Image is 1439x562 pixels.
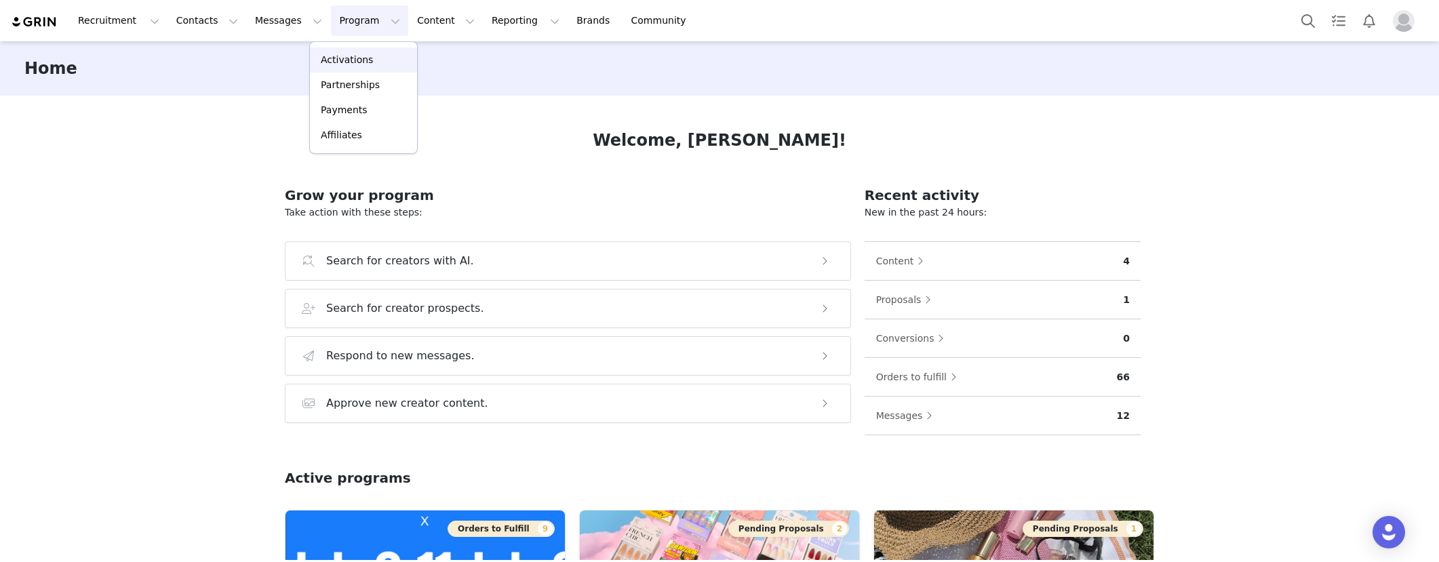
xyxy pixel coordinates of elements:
[1373,516,1405,548] div: Open Intercom Messenger
[321,103,368,117] p: Payments
[285,336,851,376] button: Respond to new messages.
[1123,293,1130,307] p: 1
[875,250,931,272] button: Content
[865,185,1141,205] h2: Recent activity
[1293,5,1323,36] button: Search
[623,5,701,36] a: Community
[728,521,849,537] button: Pending Proposals2
[285,384,851,423] button: Approve new creator content.
[70,5,167,36] button: Recruitment
[568,5,622,36] a: Brands
[326,395,488,412] h3: Approve new creator content.
[285,205,851,220] p: Take action with these steps:
[593,128,846,153] h1: Welcome, [PERSON_NAME]!
[24,56,77,81] h3: Home
[331,5,408,36] button: Program
[875,366,964,388] button: Orders to fulfill
[1117,370,1130,384] p: 66
[1354,5,1384,36] button: Notifications
[1393,10,1415,32] img: placeholder-profile.jpg
[321,128,362,142] p: Affiliates
[1023,521,1143,537] button: Pending Proposals1
[875,405,940,426] button: Messages
[875,289,939,310] button: Proposals
[11,16,58,28] img: grin logo
[321,78,380,92] p: Partnerships
[321,53,373,67] p: Activations
[326,253,474,269] h3: Search for creators with AI.
[168,5,246,36] button: Contacts
[326,300,484,317] h3: Search for creator prospects.
[285,185,851,205] h2: Grow your program
[448,521,555,537] button: Orders to Fulfill9
[1117,409,1130,423] p: 12
[1123,332,1130,346] p: 0
[1385,10,1428,32] button: Profile
[247,5,330,36] button: Messages
[484,5,568,36] button: Reporting
[1324,5,1354,36] a: Tasks
[865,205,1141,220] p: New in the past 24 hours:
[409,5,483,36] button: Content
[285,241,851,281] button: Search for creators with AI.
[326,348,475,364] h3: Respond to new messages.
[1123,254,1130,268] p: 4
[285,468,411,488] h2: Active programs
[875,327,951,349] button: Conversions
[285,289,851,328] button: Search for creator prospects.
